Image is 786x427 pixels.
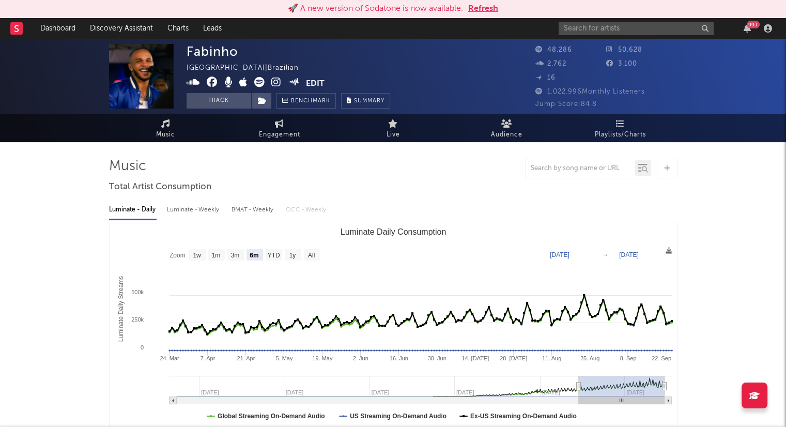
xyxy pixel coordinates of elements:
[140,344,143,350] text: 0
[470,413,576,420] text: Ex-US Streaming On-Demand Audio
[595,129,646,141] span: Playlists/Charts
[450,114,564,142] a: Audience
[288,3,463,15] div: 🚀 A new version of Sodatone is now available.
[535,74,556,81] span: 16
[580,355,599,361] text: 25. Aug
[291,95,330,108] span: Benchmark
[250,252,258,259] text: 6m
[187,93,251,109] button: Track
[276,93,336,109] a: Benchmark
[187,44,238,59] div: Fabinho
[559,22,714,35] input: Search for artists
[109,114,223,142] a: Music
[131,289,144,295] text: 500k
[160,355,179,361] text: 24. Mar
[651,355,671,361] text: 22. Sep
[744,24,751,33] button: 99+
[193,252,201,259] text: 1w
[187,62,311,74] div: [GEOGRAPHIC_DATA] | Brazilian
[307,252,314,259] text: All
[211,252,220,259] text: 1m
[550,251,569,258] text: [DATE]
[218,413,325,420] text: Global Streaming On-Demand Audio
[461,355,489,361] text: 14. [DATE]
[500,355,527,361] text: 28. [DATE]
[619,251,639,258] text: [DATE]
[535,88,645,95] span: 1.022.996 Monthly Listeners
[230,252,239,259] text: 3m
[602,251,608,258] text: →
[232,201,275,219] div: BMAT - Weekly
[341,93,390,109] button: Summary
[526,164,635,173] input: Search by song name or URL
[156,129,175,141] span: Music
[535,47,572,53] span: 48.286
[352,355,368,361] text: 2. Jun
[131,316,144,323] text: 250k
[289,252,296,259] text: 1y
[267,252,280,259] text: YTD
[747,21,760,28] div: 99 +
[491,129,522,141] span: Audience
[387,129,400,141] span: Live
[535,101,597,108] span: Jump Score: 84.8
[306,77,325,90] button: Edit
[109,181,211,193] span: Total Artist Consumption
[564,114,677,142] a: Playlists/Charts
[259,129,300,141] span: Engagement
[167,201,221,219] div: Luminate - Weekly
[117,276,124,342] text: Luminate Daily Streams
[312,355,333,361] text: 19. May
[237,355,255,361] text: 21. Apr
[427,355,446,361] text: 30. Jun
[350,413,446,420] text: US Streaming On-Demand Audio
[83,18,160,39] a: Discovery Assistant
[535,60,566,67] span: 2.762
[200,355,215,361] text: 7. Apr
[169,252,186,259] text: Zoom
[275,355,293,361] text: 5. May
[468,3,498,15] button: Refresh
[389,355,408,361] text: 16. Jun
[354,98,384,104] span: Summary
[109,201,157,219] div: Luminate - Daily
[196,18,229,39] a: Leads
[620,355,636,361] text: 8. Sep
[340,227,446,236] text: Luminate Daily Consumption
[606,60,637,67] span: 3.100
[336,114,450,142] a: Live
[160,18,196,39] a: Charts
[606,47,642,53] span: 50.628
[223,114,336,142] a: Engagement
[33,18,83,39] a: Dashboard
[542,355,561,361] text: 11. Aug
